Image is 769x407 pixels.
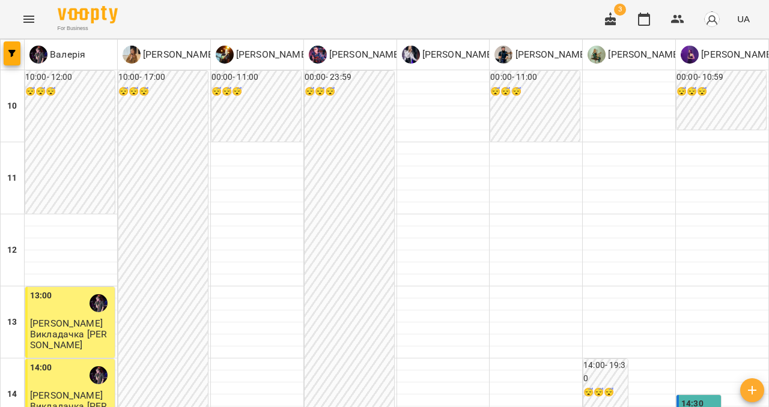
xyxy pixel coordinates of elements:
span: UA [737,13,750,25]
h6: 11 [7,172,17,185]
div: Павло [216,46,309,64]
h6: 14:00 - 19:30 [583,359,627,385]
label: 13:00 [30,289,52,303]
p: [PERSON_NAME] [234,47,309,62]
img: П [216,46,234,64]
div: Діна [123,46,216,64]
h6: 😴😴😴 [118,85,208,98]
p: [PERSON_NAME] [141,47,216,62]
img: Voopty Logo [58,6,118,23]
h6: 😴😴😴 [211,85,301,98]
span: [PERSON_NAME] [30,318,103,329]
img: С [494,46,512,64]
div: Олександра [588,46,681,64]
p: [PERSON_NAME] [327,47,402,62]
button: UA [732,8,755,30]
h6: 10 [7,100,17,113]
h6: 00:00 - 11:00 [211,71,301,84]
a: В Валерія [29,46,85,64]
img: Д [123,46,141,64]
img: Валерія [90,366,108,384]
a: П [PERSON_NAME] [216,46,309,64]
h6: 14 [7,388,17,401]
h6: 00:00 - 23:59 [305,71,394,84]
p: [PERSON_NAME] [420,47,495,62]
img: Б [681,46,699,64]
h6: 😴😴😴 [490,85,580,98]
p: [PERSON_NAME] [512,47,588,62]
div: Валерія [29,46,85,64]
div: Дмитро [309,46,402,64]
a: Д [PERSON_NAME] [309,46,402,64]
h6: 😴😴😴 [25,85,115,98]
span: For Business [58,25,118,32]
h6: 😴😴😴 [305,85,394,98]
img: avatar_s.png [704,11,720,28]
button: Menu [14,5,43,34]
div: Сергій [494,46,588,64]
h6: 00:00 - 11:00 [490,71,580,84]
button: Створити урок [740,378,764,402]
p: [PERSON_NAME] [606,47,681,62]
a: О [PERSON_NAME] [588,46,681,64]
span: 3 [614,4,626,16]
h6: 😴😴😴 [583,386,627,399]
a: О [PERSON_NAME] [402,46,495,64]
span: [PERSON_NAME] [30,390,103,401]
h6: 00:00 - 10:59 [676,71,766,84]
img: Валерія [90,294,108,312]
img: Д [309,46,327,64]
h6: 😴😴😴 [676,85,766,98]
p: Валерія [47,47,85,62]
p: Викладачка [PERSON_NAME] [30,329,112,350]
h6: 10:00 - 12:00 [25,71,115,84]
a: Д [PERSON_NAME] [123,46,216,64]
h6: 13 [7,316,17,329]
img: О [588,46,606,64]
h6: 10:00 - 17:00 [118,71,208,84]
label: 14:00 [30,361,52,375]
div: Ольга [402,46,495,64]
a: С [PERSON_NAME] [494,46,588,64]
img: В [29,46,47,64]
h6: 12 [7,244,17,257]
img: О [402,46,420,64]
